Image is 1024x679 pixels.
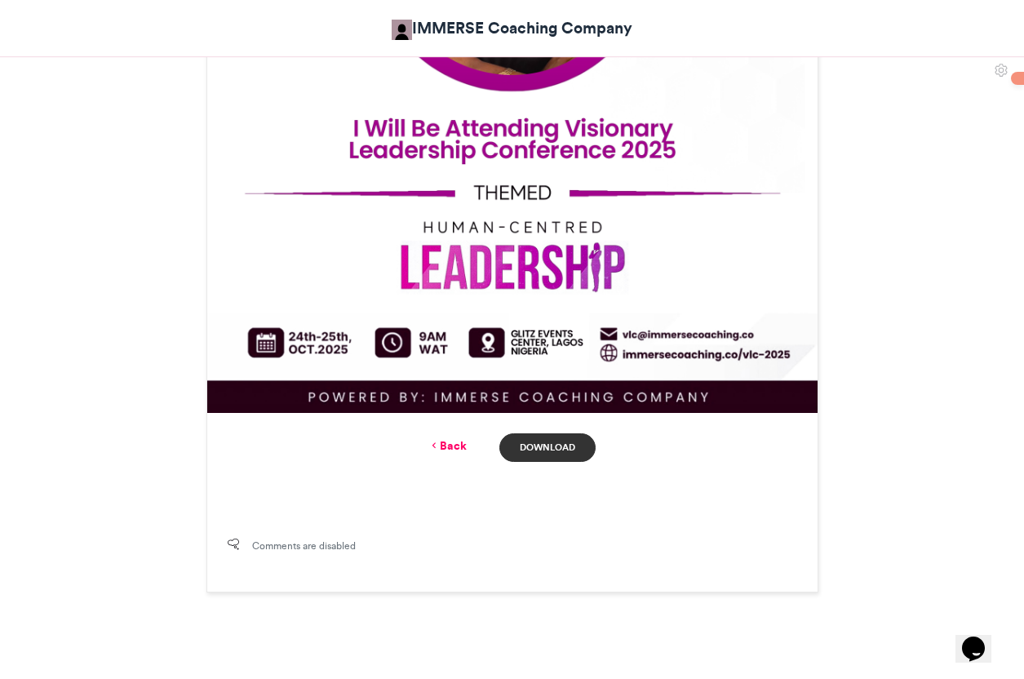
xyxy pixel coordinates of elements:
[955,614,1008,663] iframe: chat widget
[428,437,467,455] a: Back
[252,539,356,553] span: Comments are disabled
[392,16,632,40] a: IMMERSE Coaching Company
[499,433,595,462] a: Download
[392,20,412,40] img: IMMERSE Coaching Company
